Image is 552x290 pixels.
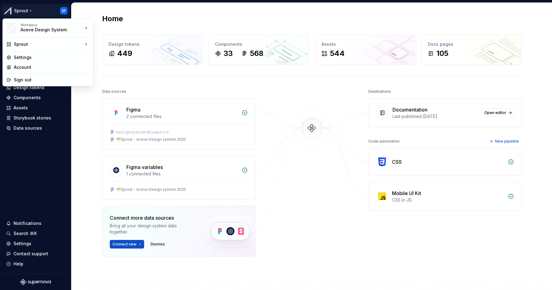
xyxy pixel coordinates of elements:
[7,22,18,33] img: b6c2a6ff-03c2-4811-897b-2ef07e5e0e51.png
[21,23,83,27] div: Workspace
[14,41,83,47] div: Sprout
[14,64,89,70] div: Account
[14,77,89,83] div: Sign out
[21,27,73,33] div: Aceve Design System
[14,54,89,61] div: Settings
